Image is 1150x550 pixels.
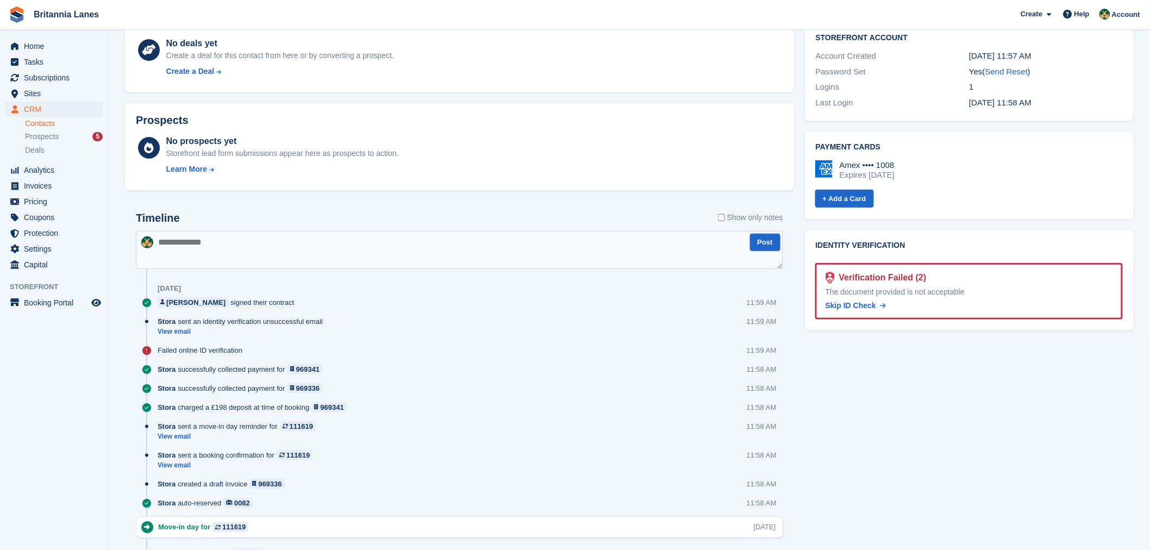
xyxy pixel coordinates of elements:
[212,522,248,533] a: 111619
[5,86,103,101] a: menu
[158,421,321,432] div: sent a move-in day reminder for
[158,284,181,293] div: [DATE]
[258,479,282,489] div: 969336
[826,286,1112,298] div: The document provided is not acceptable
[747,450,777,460] div: 11:58 AM
[158,402,176,412] span: Stora
[816,97,970,109] div: Last Login
[840,160,895,170] div: Amex •••• 1008
[24,295,89,310] span: Booking Portal
[5,241,103,257] a: menu
[5,162,103,178] a: menu
[816,32,1123,42] h2: Storefront Account
[222,522,246,533] div: 111619
[166,297,226,308] div: [PERSON_NAME]
[826,272,835,284] img: Identity Verification Ready
[311,402,347,412] a: 969341
[158,316,328,327] div: sent an identity verification unsuccessful email
[826,301,876,310] span: Skip ID Check
[25,132,59,142] span: Prospects
[747,402,777,412] div: 11:58 AM
[5,178,103,193] a: menu
[24,257,89,272] span: Capital
[249,479,285,489] a: 969336
[747,479,777,489] div: 11:58 AM
[969,81,1123,93] div: 1
[24,70,89,85] span: Subscriptions
[158,364,176,374] span: Stora
[816,143,1123,152] h2: Payment cards
[158,479,290,489] div: created a draft invoice
[24,178,89,193] span: Invoices
[24,102,89,117] span: CRM
[983,67,1030,76] span: ( )
[166,37,394,50] div: No deals yet
[816,50,970,62] div: Account Created
[158,383,176,393] span: Stora
[158,450,318,460] div: sent a booking confirmation for
[5,54,103,70] a: menu
[816,66,970,78] div: Password Set
[287,364,323,374] a: 969341
[747,383,777,393] div: 11:58 AM
[747,498,777,508] div: 11:58 AM
[969,98,1032,107] time: 2025-10-01 10:58:54 UTC
[969,50,1123,62] div: [DATE] 11:57 AM
[277,450,312,460] a: 111619
[5,210,103,225] a: menu
[747,316,777,327] div: 11:59 AM
[840,170,895,180] div: Expires [DATE]
[158,421,176,432] span: Stora
[5,70,103,85] a: menu
[25,131,103,142] a: Prospects 5
[10,282,108,292] span: Storefront
[158,297,228,308] a: [PERSON_NAME]
[287,383,323,393] a: 969336
[158,522,254,533] div: Move-in day for
[166,66,394,77] a: Create a Deal
[816,81,970,93] div: Logins
[166,50,394,61] div: Create a deal for this contact from here or by converting a prospect.
[9,7,25,23] img: stora-icon-8386f47178a22dfd0bd8f6a31ec36ba5ce8667c1dd55bd0f319d3a0aa187defe.svg
[750,234,780,252] button: Post
[158,297,299,308] div: signed their contract
[835,271,927,284] div: Verification Failed (2)
[5,257,103,272] a: menu
[24,194,89,209] span: Pricing
[286,450,310,460] div: 111619
[166,148,399,159] div: Storefront lead form submissions appear here as prospects to action.
[25,118,103,129] a: Contacts
[718,212,783,223] label: Show only notes
[815,160,833,178] img: Amex Logo
[158,383,328,393] div: successfully collected payment for
[158,345,248,355] div: Failed online ID verification
[24,241,89,257] span: Settings
[985,67,1028,76] a: Send Reset
[158,498,176,508] span: Stora
[747,364,777,374] div: 11:58 AM
[1074,9,1090,20] span: Help
[24,210,89,225] span: Coupons
[747,345,777,355] div: 11:59 AM
[321,402,344,412] div: 969341
[166,135,399,148] div: No prospects yet
[816,241,1123,250] h2: Identity verification
[24,226,89,241] span: Protection
[158,498,258,508] div: auto-reserved
[136,114,189,127] h2: Prospects
[5,295,103,310] a: menu
[826,300,886,311] a: Skip ID Check
[158,327,328,336] a: View email
[5,102,103,117] a: menu
[5,39,103,54] a: menu
[296,364,320,374] div: 969341
[166,66,215,77] div: Create a Deal
[290,421,313,432] div: 111619
[158,461,318,470] a: View email
[166,164,207,175] div: Learn More
[158,316,176,327] span: Stora
[24,39,89,54] span: Home
[136,212,180,224] h2: Timeline
[815,190,874,208] a: + Add a Card
[29,5,103,23] a: Britannia Lanes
